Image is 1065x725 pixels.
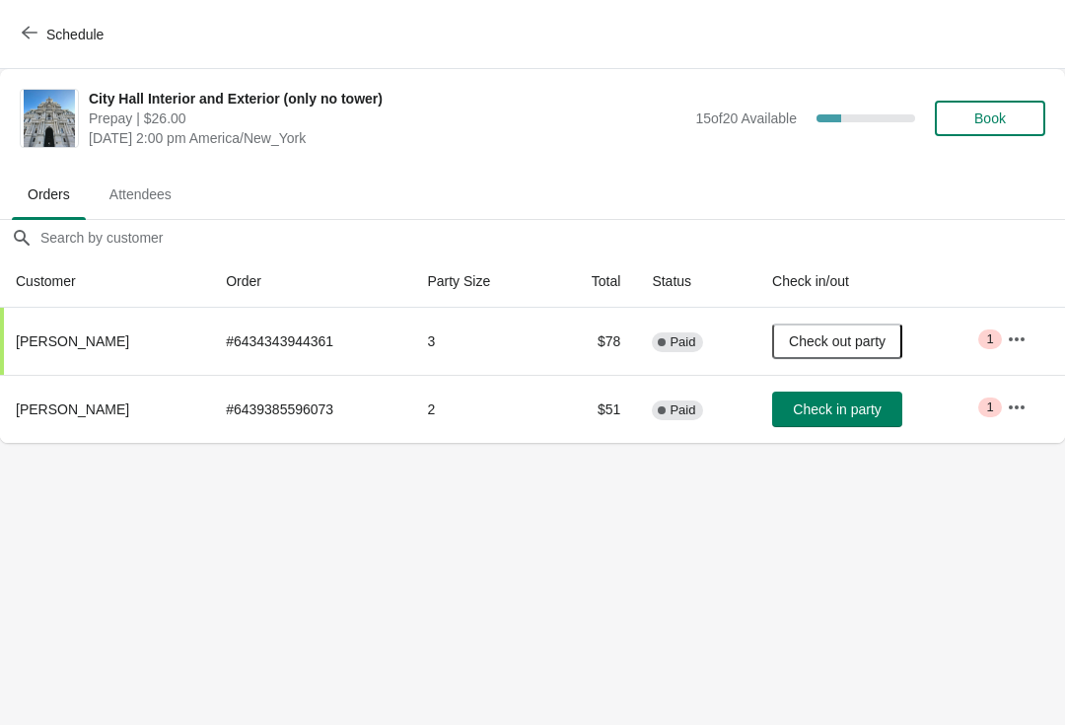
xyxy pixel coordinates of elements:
[670,402,695,418] span: Paid
[935,101,1045,136] button: Book
[89,128,685,148] span: [DATE] 2:00 pm America/New_York
[789,333,886,349] span: Check out party
[695,110,797,126] span: 15 of 20 Available
[772,392,902,427] button: Check in party
[548,375,636,443] td: $51
[670,334,695,350] span: Paid
[210,308,411,375] td: # 6434343944361
[94,177,187,212] span: Attendees
[411,308,548,375] td: 3
[974,110,1006,126] span: Book
[411,375,548,443] td: 2
[12,177,86,212] span: Orders
[16,333,129,349] span: [PERSON_NAME]
[411,255,548,308] th: Party Size
[772,324,902,359] button: Check out party
[10,17,119,52] button: Schedule
[16,401,129,417] span: [PERSON_NAME]
[24,90,76,147] img: City Hall Interior and Exterior (only no tower)
[548,308,636,375] td: $78
[210,375,411,443] td: # 6439385596073
[210,255,411,308] th: Order
[548,255,636,308] th: Total
[39,220,1065,255] input: Search by customer
[89,109,685,128] span: Prepay | $26.00
[89,89,685,109] span: City Hall Interior and Exterior (only no tower)
[986,399,993,415] span: 1
[986,331,993,347] span: 1
[793,401,881,417] span: Check in party
[636,255,756,308] th: Status
[46,27,104,42] span: Schedule
[756,255,991,308] th: Check in/out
